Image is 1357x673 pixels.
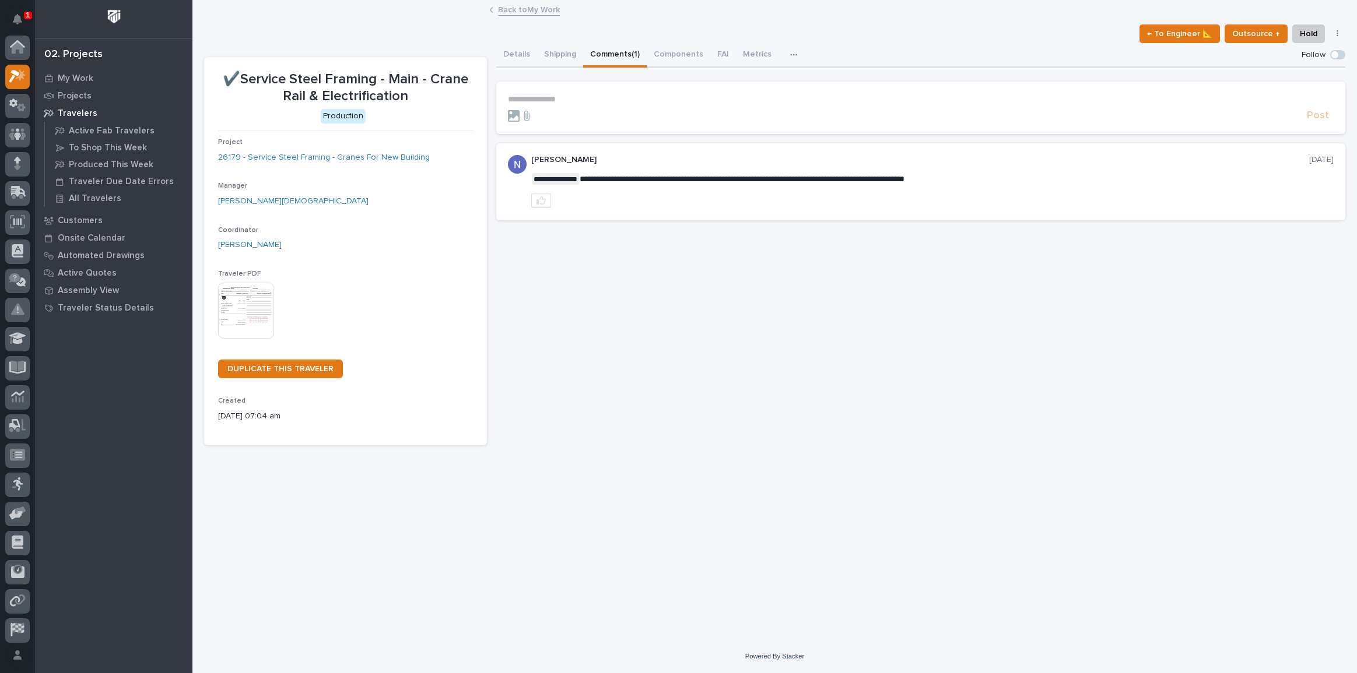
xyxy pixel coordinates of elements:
div: Production [321,109,366,124]
img: Workspace Logo [103,6,125,27]
a: Powered By Stacker [745,653,804,660]
a: Back toMy Work [498,2,560,16]
p: Traveler Status Details [58,303,154,313]
div: 02. Projects [44,48,103,61]
p: Active Fab Travelers [69,126,155,136]
a: Active Quotes [35,264,192,281]
a: Customers [35,212,192,229]
span: ← To Engineer 📐 [1147,27,1212,41]
button: Details [496,43,537,68]
span: Traveler PDF [218,270,261,277]
p: Projects [58,91,92,101]
span: Created [218,397,246,404]
a: DUPLICATE THIS TRAVELER [218,360,343,378]
img: AAcHTteuQEK04Eo7TKivd0prvPv7DcCqBy2rdUmKrKBKNcQJ=s96-c [508,155,527,174]
p: [DATE] 07:04 am [218,410,473,422]
button: Comments (1) [583,43,647,68]
button: Post [1302,109,1334,122]
p: [DATE] [1309,155,1334,165]
button: Components [647,43,710,68]
button: ← To Engineer 📐 [1139,24,1220,43]
a: Onsite Calendar [35,229,192,246]
p: Automated Drawings [58,251,145,261]
span: Manager [218,182,247,189]
p: Assembly View [58,286,119,296]
p: Follow [1302,50,1326,60]
button: Outsource ↑ [1225,24,1288,43]
a: Assembly View [35,281,192,299]
div: Notifications1 [15,14,30,33]
p: To Shop This Week [69,143,147,153]
p: ✔️Service Steel Framing - Main - Crane Rail & Electrification [218,71,473,105]
span: Hold [1300,27,1317,41]
button: FAI [710,43,736,68]
a: Automated Drawings [35,246,192,264]
p: Customers [58,216,103,226]
a: [PERSON_NAME][DEMOGRAPHIC_DATA] [218,195,369,207]
span: Post [1307,109,1329,122]
p: Produced This Week [69,160,153,170]
button: Shipping [537,43,583,68]
a: Projects [35,87,192,104]
span: Project [218,139,243,146]
a: Produced This Week [45,156,192,172]
button: like this post [531,193,551,208]
a: [PERSON_NAME] [218,239,282,251]
button: Metrics [736,43,779,68]
p: Active Quotes [58,268,117,279]
p: Travelers [58,108,97,119]
p: My Work [58,73,93,84]
p: Traveler Due Date Errors [69,177,174,187]
button: Notifications [5,7,30,31]
span: DUPLICATE THIS TRAVELER [227,365,334,373]
span: Outsource ↑ [1232,27,1280,41]
span: Coordinator [218,227,258,234]
a: Active Fab Travelers [45,122,192,139]
button: Hold [1292,24,1325,43]
p: Onsite Calendar [58,233,125,244]
a: 26179 - Service Steel Framing - Cranes For New Building [218,151,430,164]
a: To Shop This Week [45,139,192,156]
a: My Work [35,69,192,87]
p: 1 [26,11,30,19]
a: All Travelers [45,190,192,206]
p: [PERSON_NAME] [531,155,1309,165]
a: Travelers [35,104,192,122]
a: Traveler Due Date Errors [45,173,192,189]
a: Traveler Status Details [35,299,192,316]
p: All Travelers [69,193,121,204]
